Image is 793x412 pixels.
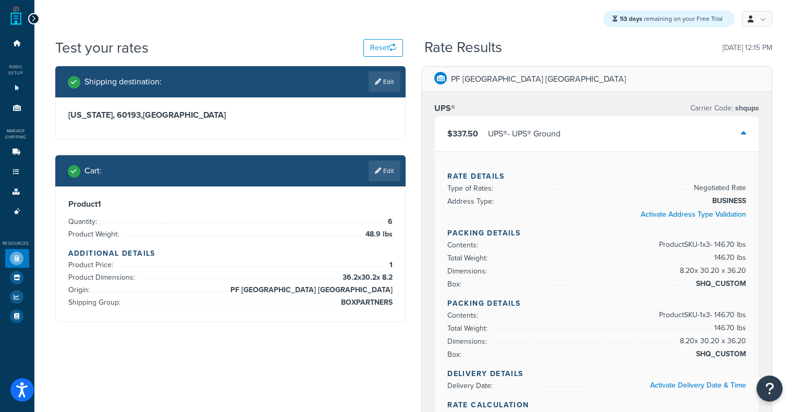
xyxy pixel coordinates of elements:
h2: Cart : [84,166,102,176]
span: 1 [387,259,393,271]
span: 146.70 lbs [712,322,746,334]
span: Product Dimensions: [68,272,138,283]
h4: Delivery Details [447,368,746,379]
span: shqups [733,103,759,114]
li: Websites [5,79,29,98]
span: SHQ_CUSTOM [693,348,746,360]
span: Total Weight: [447,323,490,334]
p: [DATE] 12:15 PM [723,41,772,55]
span: Quantity: [68,216,100,227]
span: PF [GEOGRAPHIC_DATA] [GEOGRAPHIC_DATA] [228,284,393,296]
span: Contents: [447,310,481,321]
span: Product SKU-1 x 3 - 146.70 lbs [656,309,746,321]
h2: Rate Results [424,40,502,56]
p: PF [GEOGRAPHIC_DATA] [GEOGRAPHIC_DATA] [451,72,626,86]
span: Total Weight: [447,253,490,264]
span: 36.2 x 30.2 x 8.2 [340,271,393,284]
h4: Packing Details [447,228,746,239]
span: 146.70 lbs [712,252,746,264]
span: Dimensions: [447,336,490,347]
span: Shipping Group: [68,297,123,308]
span: 8.20 x 30.20 x 36.20 [677,335,746,347]
button: Reset [363,39,403,57]
h4: Packing Details [447,298,746,309]
span: Delivery Date: [447,380,495,391]
li: Shipping Rules [5,163,29,182]
div: UPS® - UPS® Ground [488,127,560,141]
a: Edit [369,160,400,181]
li: Marketplace [5,268,29,287]
span: Product Weight: [68,229,121,240]
span: Product SKU-1 x 3 - 146.70 lbs [656,239,746,251]
span: $337.50 [447,128,478,140]
span: Negotiated Rate [691,182,746,194]
a: Activate Delivery Date & Time [650,380,746,391]
strong: 53 days [620,14,642,23]
li: Help Docs [5,307,29,326]
h3: UPS® [434,103,455,114]
li: Origins [5,98,29,118]
span: Product Price: [68,259,116,270]
p: Carrier Code: [690,101,759,116]
span: Type of Rates: [447,183,496,194]
a: Edit [369,71,400,92]
span: remaining on your Free Trial [620,14,723,23]
span: BOXPARTNERS [339,296,393,309]
li: Analytics [5,288,29,306]
h4: Additional Details [68,248,393,259]
a: Activate Address Type Validation [641,209,746,220]
h3: Product 1 [68,199,393,209]
span: 6 [386,216,393,228]
span: Box: [447,349,464,360]
h1: Test your rates [55,38,149,58]
h4: Rate Details [447,171,746,182]
span: Dimensions: [447,266,490,277]
span: Box: [447,279,464,290]
span: SHQ_CUSTOM [693,278,746,290]
span: 8.20 x 30.20 x 36.20 [677,265,746,277]
span: 48.9 lbs [363,228,393,241]
span: Address Type: [447,196,496,207]
li: Advanced Features [5,202,29,221]
span: BUSINESS [710,195,746,207]
h3: [US_STATE], 60193 , [GEOGRAPHIC_DATA] [68,110,393,120]
li: Boxes [5,182,29,202]
li: Test Your Rates [5,249,29,268]
span: Origin: [68,284,92,295]
h2: Shipping destination : [84,77,162,86]
li: Dashboard [5,34,29,53]
span: Contents: [447,240,481,251]
h4: Rate Calculation [447,399,746,410]
button: Open Resource Center [757,376,783,402]
li: Carriers [5,143,29,162]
